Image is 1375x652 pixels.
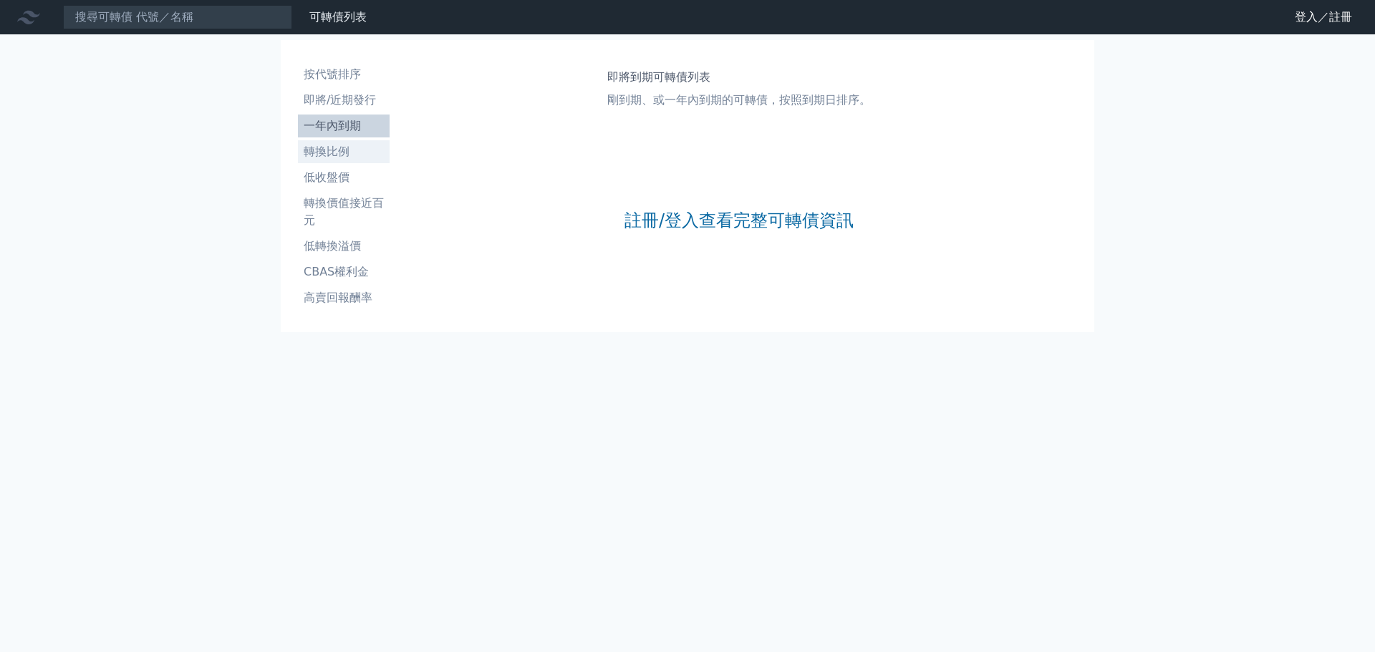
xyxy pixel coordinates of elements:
h1: 即將到期可轉債列表 [607,69,871,86]
a: 高賣回報酬率 [298,286,390,309]
li: CBAS權利金 [298,263,390,281]
a: 低收盤價 [298,166,390,189]
a: 按代號排序 [298,63,390,86]
a: 可轉債列表 [309,10,367,24]
li: 一年內到期 [298,117,390,135]
a: 低轉換溢價 [298,235,390,258]
a: 轉換比例 [298,140,390,163]
li: 低收盤價 [298,169,390,186]
a: 轉換價值接近百元 [298,192,390,232]
li: 按代號排序 [298,66,390,83]
a: 註冊/登入查看完整可轉債資訊 [624,209,854,232]
li: 即將/近期發行 [298,92,390,109]
a: 即將/近期發行 [298,89,390,112]
a: CBAS權利金 [298,261,390,283]
a: 一年內到期 [298,115,390,137]
li: 轉換價值接近百元 [298,195,390,229]
p: 剛到期、或一年內到期的可轉債，按照到期日排序。 [607,92,871,109]
input: 搜尋可轉債 代號／名稱 [63,5,292,29]
a: 登入／註冊 [1283,6,1364,29]
li: 低轉換溢價 [298,238,390,255]
li: 高賣回報酬率 [298,289,390,306]
li: 轉換比例 [298,143,390,160]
